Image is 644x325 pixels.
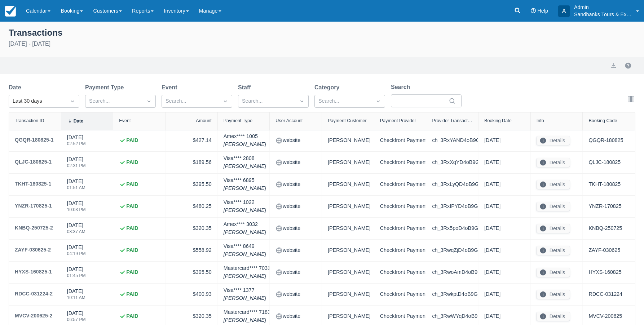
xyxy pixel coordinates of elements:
[275,245,316,255] div: website
[67,244,86,260] div: [DATE]
[9,26,635,38] div: Transactions
[484,311,525,321] div: [DATE]
[537,158,570,167] button: Details
[314,83,342,92] label: Category
[328,311,368,321] div: [PERSON_NAME]
[15,289,53,298] div: RDCC-031224-2
[328,289,368,299] div: [PERSON_NAME]
[380,157,420,168] div: Checkfront Payments
[9,83,24,92] label: Date
[171,267,212,277] div: $395.50
[275,157,316,168] div: website
[588,224,622,232] a: KNBQ-250725
[67,156,86,172] div: [DATE]
[588,118,617,123] div: Booking Code
[238,83,254,92] label: Staff
[224,206,266,214] em: [PERSON_NAME]
[126,137,138,144] strong: PAID
[224,184,266,192] em: [PERSON_NAME]
[67,222,85,238] div: [DATE]
[171,245,212,255] div: $558.92
[537,290,570,299] button: Details
[15,179,51,190] a: TKHT-180825-1
[119,118,131,123] div: Event
[67,178,85,194] div: [DATE]
[224,162,266,170] em: [PERSON_NAME]
[537,312,570,321] button: Details
[15,135,54,144] div: QGQR-180825-1
[432,135,472,146] div: ch_3RxYAND4oB9Gbrmp20OZdByF
[432,289,472,299] div: ch_3RwkptD4oB9Gbrmp24tfdwDh
[328,201,368,212] div: [PERSON_NAME]
[69,98,76,105] span: Dropdown icon
[126,312,138,320] strong: PAID
[15,223,53,232] div: KNBQ-250725-2
[391,83,413,92] label: Search
[126,181,138,188] strong: PAID
[328,135,368,146] div: [PERSON_NAME]
[380,135,420,146] div: Checkfront Payments
[196,118,211,123] div: Amount
[574,11,632,18] p: Sandbanks Tours & Experiences
[380,118,416,123] div: Payment Provider
[531,8,536,13] i: Help
[15,267,52,276] div: HYXS-160825-1
[67,164,86,168] div: 02:31 PM
[484,157,525,168] div: [DATE]
[432,245,472,255] div: ch_3RwqZjD4oB9Gbrmp2RIs4rGG
[432,157,472,168] div: ch_3RxXqYD4oB9Gbrmp0MUpWSjx
[484,245,525,255] div: [DATE]
[126,202,138,210] strong: PAID
[15,201,52,212] a: YNZR-170825-1
[171,289,212,299] div: $400.93
[275,311,316,321] div: website
[145,98,153,105] span: Dropdown icon
[328,179,368,190] div: [PERSON_NAME]
[224,294,266,302] em: [PERSON_NAME]
[67,317,86,322] div: 06:57 PM
[67,200,86,216] div: [DATE]
[15,118,44,123] div: Transaction ID
[15,179,51,188] div: TKHT-180825-1
[588,159,621,166] a: QLJC-180825
[432,179,472,190] div: ch_3RxLyQD4oB9Gbrmp2dnyslCW
[484,201,525,212] div: [DATE]
[15,311,52,321] a: MVCV-200625-2
[171,223,212,233] div: $320.35
[126,246,138,254] strong: PAID
[380,201,420,212] div: Checkfront Payments
[328,223,368,233] div: [PERSON_NAME]
[432,311,472,321] div: ch_3RwWYqD4oB9Gbrmp1qfaXmPc
[588,268,621,276] a: HYXS-160825
[328,245,368,255] div: [PERSON_NAME]
[275,118,303,123] div: User Account
[380,179,420,190] div: Checkfront Payments
[432,223,472,233] div: ch_3Rx5poD4oB9Gbrmp0SC7PKtI
[275,179,316,190] div: website
[298,98,305,105] span: Dropdown icon
[328,118,367,123] div: Payment Customer
[15,245,51,254] div: ZAYF-030625-2
[126,290,138,298] strong: PAID
[224,264,270,280] div: Mastercard **** 7031
[224,118,252,123] div: Payment Type
[67,186,85,190] div: 01:51 AM
[380,267,420,277] div: Checkfront Payments
[484,118,512,123] div: Booking Date
[275,201,316,212] div: website
[15,135,54,146] a: QGQR-180825-1
[126,159,138,166] strong: PAID
[126,268,138,276] strong: PAID
[171,201,212,212] div: $480.25
[171,179,212,190] div: $395.50
[537,180,570,189] button: Details
[15,157,52,168] a: QLJC-180825-1
[574,4,632,11] p: Admin
[275,289,316,299] div: website
[67,142,86,146] div: 02:52 PM
[9,40,635,48] div: [DATE] - [DATE]
[85,83,127,92] label: Payment Type
[328,267,368,277] div: [PERSON_NAME]
[275,267,316,277] div: website
[558,5,570,17] div: A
